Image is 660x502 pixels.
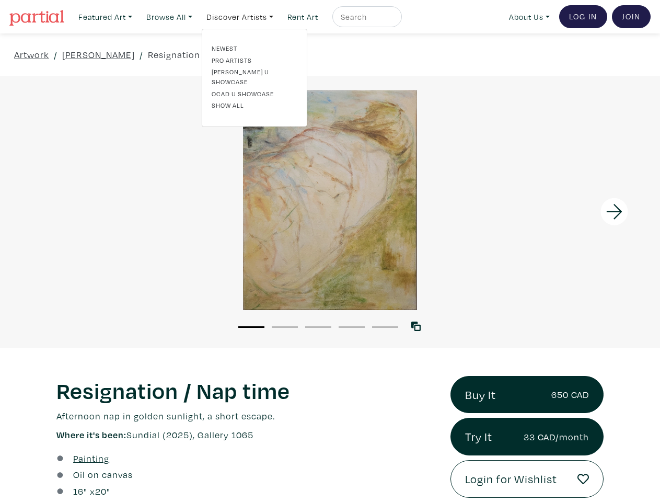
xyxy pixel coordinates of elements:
button: 3 of 5 [305,326,331,328]
button: 5 of 5 [372,326,398,328]
a: Join [612,5,651,28]
a: Resignation / Nap time [148,48,249,62]
a: Login for Wishlist [450,460,604,498]
button: 1 of 5 [238,326,264,328]
a: Newest [212,43,297,53]
small: 650 CAD [551,387,589,402]
span: 20 [95,485,107,497]
a: Try It33 CAD/month [450,418,604,455]
a: Buy It650 CAD [450,376,604,414]
span: / [54,48,57,62]
a: Discover Artists [202,6,278,28]
a: OCAD U Showcase [212,89,297,98]
button: 4 of 5 [339,326,365,328]
a: About Us [504,6,554,28]
span: Where it's been: [56,429,126,441]
small: 33 CAD/month [524,430,589,444]
a: Painting [73,451,109,465]
a: Rent Art [283,6,323,28]
a: [PERSON_NAME] [62,48,135,62]
a: [PERSON_NAME] U Showcase [212,67,297,86]
span: 16 [73,485,84,497]
u: Painting [73,452,109,464]
div: " x " [73,484,110,498]
div: Featured Art [202,29,307,128]
h1: Resignation / Nap time [56,376,435,404]
span: / [140,48,143,62]
a: Artwork [14,48,49,62]
p: Afternoon nap in golden sunlight, a short escape. [56,409,435,423]
span: Login for Wishlist [465,470,557,488]
a: Oil on canvas [73,467,133,482]
a: Log In [559,5,607,28]
a: Featured Art [74,6,137,28]
input: Search [340,10,392,24]
a: Show all [212,100,297,110]
button: 2 of 5 [272,326,298,328]
p: Sundial (2025), Gallery 1065 [56,428,435,442]
a: Pro artists [212,55,297,65]
a: Browse All [142,6,197,28]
